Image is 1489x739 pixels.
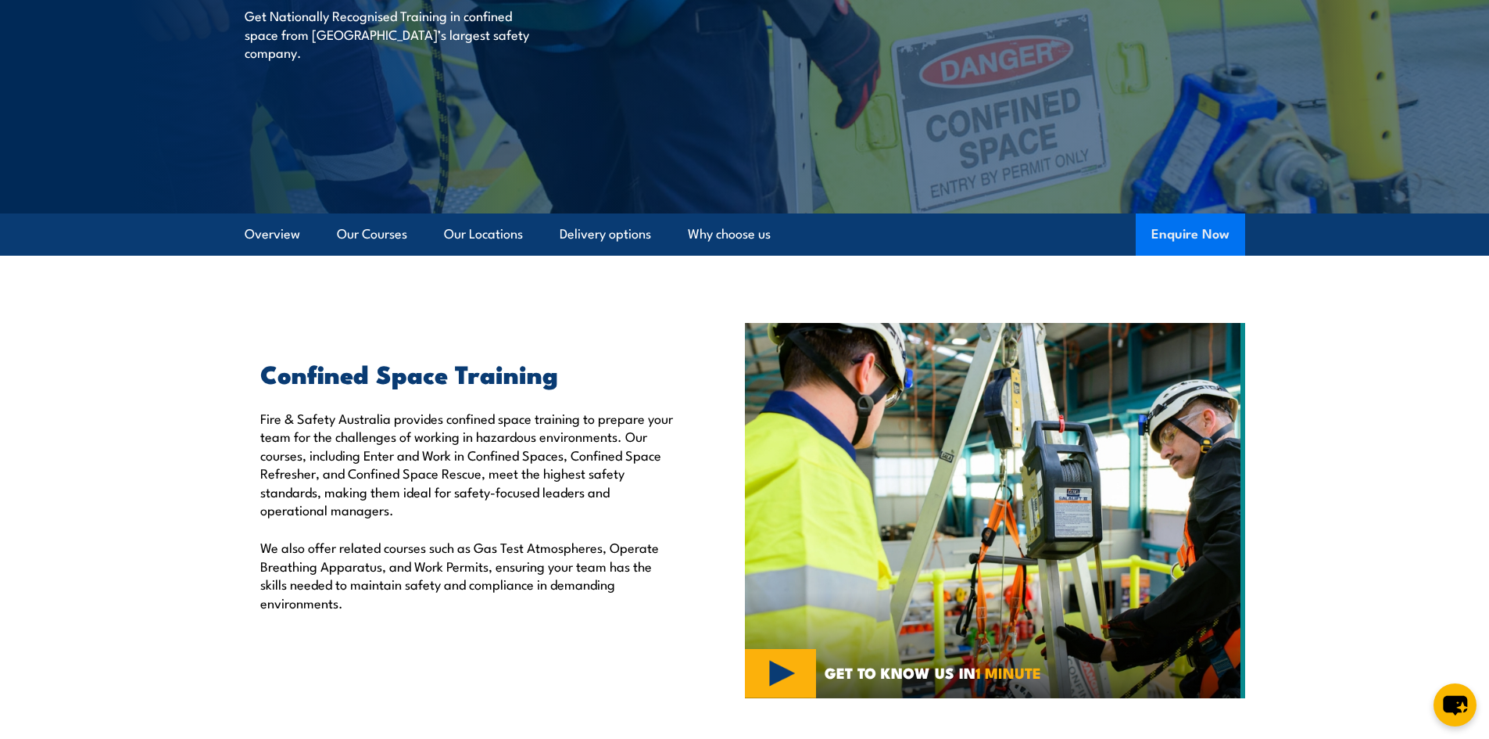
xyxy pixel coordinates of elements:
a: Delivery options [560,213,651,255]
a: Our Courses [337,213,407,255]
p: We also offer related courses such as Gas Test Atmospheres, Operate Breathing Apparatus, and Work... [260,538,673,612]
span: GET TO KNOW US IN [825,665,1041,680]
strong: 1 MINUTE [975,661,1041,683]
a: Why choose us [688,213,771,255]
p: Fire & Safety Australia provides confined space training to prepare your team for the challenges ... [260,409,673,518]
a: Overview [245,213,300,255]
a: Our Locations [444,213,523,255]
p: Get Nationally Recognised Training in confined space from [GEOGRAPHIC_DATA]’s largest safety comp... [245,6,530,61]
h2: Confined Space Training [260,362,673,384]
button: chat-button [1434,683,1476,726]
img: Confined Space Courses Australia [745,323,1245,698]
button: Enquire Now [1136,213,1245,256]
